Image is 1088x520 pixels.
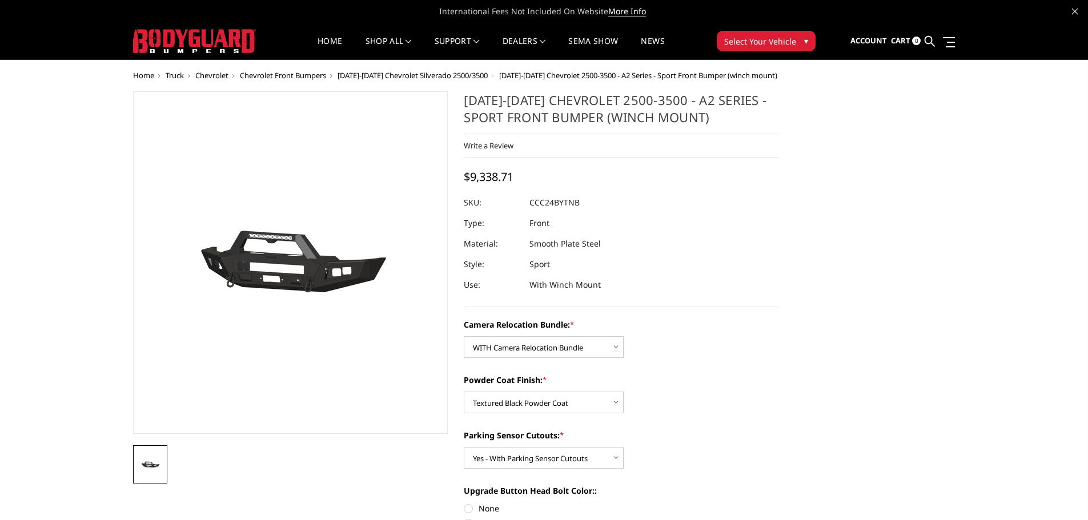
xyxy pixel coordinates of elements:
[240,70,326,80] a: Chevrolet Front Bumpers
[503,37,546,59] a: Dealers
[464,485,779,497] label: Upgrade Button Head Bolt Color::
[166,70,184,80] a: Truck
[891,26,921,57] a: Cart 0
[464,429,779,441] label: Parking Sensor Cutouts:
[529,275,601,295] dd: With Winch Mount
[464,192,521,213] dt: SKU:
[464,275,521,295] dt: Use:
[529,254,550,275] dd: Sport
[136,458,164,471] img: 2024-2025 Chevrolet 2500-3500 - A2 Series - Sport Front Bumper (winch mount)
[366,37,412,59] a: shop all
[608,6,646,17] a: More Info
[717,31,816,51] button: Select Your Vehicle
[195,70,228,80] a: Chevrolet
[529,213,549,233] dd: Front
[724,35,796,47] span: Select Your Vehicle
[464,502,779,514] label: None
[464,91,779,134] h1: [DATE]-[DATE] Chevrolet 2500-3500 - A2 Series - Sport Front Bumper (winch mount)
[464,233,521,254] dt: Material:
[641,37,664,59] a: News
[133,91,448,434] a: 2024-2025 Chevrolet 2500-3500 - A2 Series - Sport Front Bumper (winch mount)
[464,254,521,275] dt: Style:
[338,70,488,80] a: [DATE]-[DATE] Chevrolet Silverado 2500/3500
[464,374,779,386] label: Powder Coat Finish:
[133,70,154,80] a: Home
[464,169,513,184] span: $9,338.71
[318,37,342,59] a: Home
[529,233,601,254] dd: Smooth Plate Steel
[464,140,513,151] a: Write a Review
[529,192,580,213] dd: CCC24BYTNB
[499,70,777,80] span: [DATE]-[DATE] Chevrolet 2500-3500 - A2 Series - Sport Front Bumper (winch mount)
[435,37,480,59] a: Support
[850,35,887,46] span: Account
[1031,465,1088,520] iframe: Chat Widget
[804,35,808,47] span: ▾
[568,37,618,59] a: SEMA Show
[912,37,921,45] span: 0
[133,29,256,53] img: BODYGUARD BUMPERS
[464,319,779,330] label: Camera Relocation Bundle:
[464,213,521,233] dt: Type:
[850,26,887,57] a: Account
[891,35,910,46] span: Cart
